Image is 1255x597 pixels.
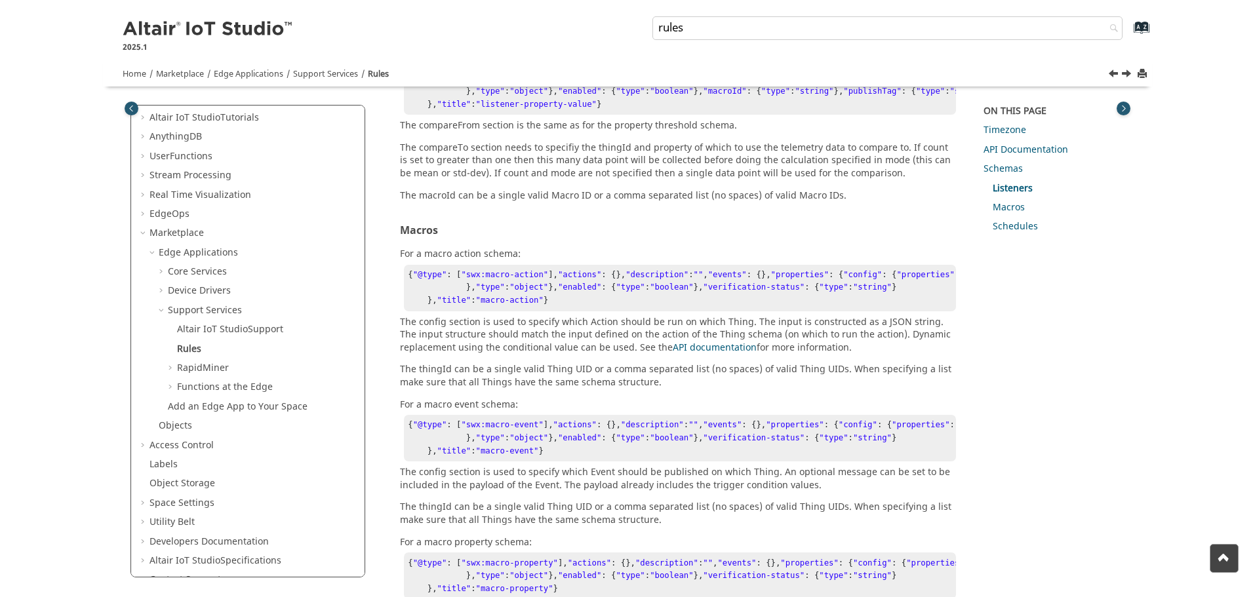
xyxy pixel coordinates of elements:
span: Expand RapidMiner [167,362,177,375]
span: "type" [819,433,848,442]
span: "properties" [780,558,839,568]
span: "properties" [896,270,955,279]
span: "@type" [413,270,447,279]
span: "type" [616,433,645,442]
span: "verification-status" [703,282,805,292]
span: Expand Access Control [139,439,149,452]
span: "swx:macro-event" [461,420,543,429]
a: Add an Edge App to Your Space [168,400,308,414]
a: Edge Applications [214,68,283,80]
span: "string" [853,433,892,442]
p: The config section is used to specify which Action should be run on which Thing. The input is con... [400,316,956,355]
span: "type" [476,571,505,580]
span: "boolean" [650,433,693,442]
span: "object" [509,433,548,442]
span: "actions" [553,420,597,429]
span: "enabled" [558,282,601,292]
span: "title" [437,100,471,109]
input: Search query [652,16,1123,40]
span: "object" [509,282,548,292]
span: "swx:macro-property" [461,558,558,568]
span: Functions [170,149,212,163]
a: Contact Support [149,573,221,587]
a: Altair IoT StudioTutorials [149,111,259,125]
p: The compareTo section needs to specifiy the thingId and property of which to use the telemetry da... [400,142,956,180]
span: "verification-status" [703,571,805,580]
span: "enabled" [558,433,601,442]
span: Expand Core Services [157,265,168,279]
span: "events" [717,558,756,568]
span: Expand Utility Belt [139,516,149,529]
span: "type" [476,282,505,292]
span: "object" [509,571,548,580]
span: Altair IoT Studio [149,111,220,125]
ul: Table of Contents [139,54,357,587]
a: Schedules [993,220,1038,233]
div: For a macro event schema: [400,398,956,462]
p: The compareFrom section is the same as for the property threshold schema. [400,119,956,132]
span: "description" [626,270,688,279]
span: "swx:macro-action" [461,270,548,279]
a: Rules [177,342,201,356]
a: Utility Belt [149,515,195,529]
a: Core Services [168,265,227,279]
span: "" [703,558,713,568]
span: "@type" [413,420,447,429]
span: Collapse Support Services [157,304,168,317]
span: EdgeOps [149,207,189,221]
div: For a macro action schema: [400,248,956,311]
span: "macro-property" [476,584,553,593]
a: API documentation [673,341,757,355]
a: UserFunctions [149,149,212,163]
span: "config" [843,270,882,279]
pre: { : [ ], : {}, : , : {}, : { : { : { : { : }, : { : }, : { : } }, : }, : { : }, : { : } }, : } [404,415,956,461]
span: "boolean" [650,571,693,580]
span: "config" [853,558,892,568]
span: Expand Stream Processing [139,169,149,182]
nav: Tools [103,56,1152,87]
button: Print this page [1138,66,1149,83]
a: Next topic: RapidMiner [1123,67,1133,83]
a: Device Drivers [168,284,231,298]
a: Stream Processing [149,168,231,182]
pre: { : [ ], : {}, : , : {}, : { : { : { : { : }, : { : }, : { : } }, : }, : { : }, : { : } }, : } [404,265,956,311]
img: Altair IoT Studio [123,19,294,40]
a: Marketplace [156,68,204,80]
span: "@type" [413,558,447,568]
button: Search [1092,16,1129,42]
a: Object Storage [149,476,215,490]
span: "type" [616,571,645,580]
span: "properties" [892,420,950,429]
span: "properties" [766,420,824,429]
h3: Macros [400,225,956,243]
button: Toggle publishing table of content [125,102,138,115]
span: "type" [476,433,505,442]
a: Functions at the Edge [177,380,273,394]
span: Expand Real Time Visualization [139,189,149,202]
a: Macros [993,201,1025,214]
span: "title" [437,296,471,305]
span: "events" [703,420,742,429]
span: "config" [839,420,877,429]
span: "" [688,420,698,429]
span: "events" [708,270,747,279]
span: Collapse Edge Applications [148,246,159,260]
p: 2025.1 [123,41,294,53]
span: Expand Functions at the Edge [167,381,177,394]
a: Previous topic: Altair IoT Studio Support [1109,67,1120,83]
span: "properties" [906,558,965,568]
a: Altair IoT StudioSpecifications [149,554,281,568]
a: Listeners [993,182,1033,195]
span: "actions" [568,558,611,568]
span: Expand AnythingDB [139,130,149,144]
span: Expand EdgeOps [139,208,149,221]
div: On this page [984,105,1125,118]
p: The config section is used to specify which Event should be published on which Thing. An optional... [400,466,956,491]
a: Access Control [149,438,214,452]
a: AnythingDB [149,130,202,144]
span: Altair IoT Studio [149,554,220,568]
a: Developers Documentation [149,535,269,549]
a: Marketplace [149,226,204,240]
span: "enabled" [558,571,601,580]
